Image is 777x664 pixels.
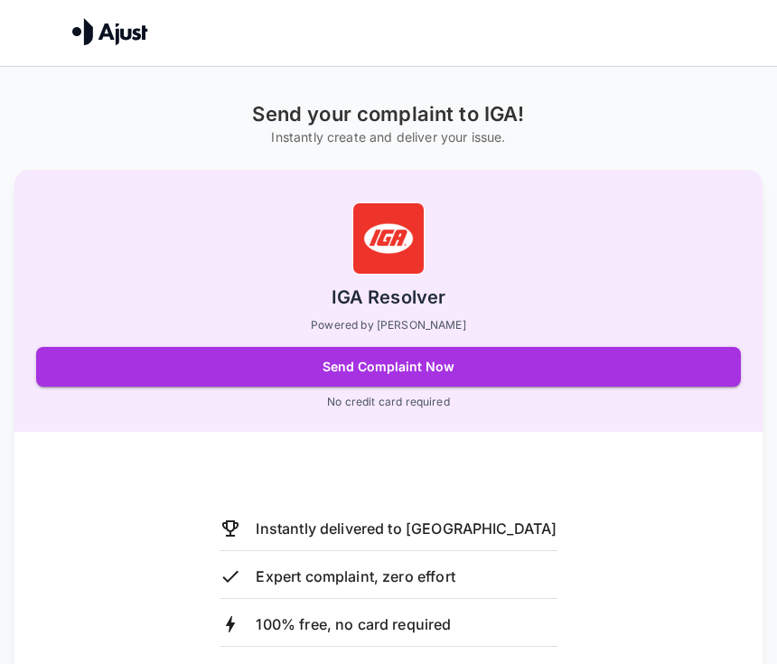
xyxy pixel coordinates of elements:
h1: Send your complaint to IGA! [252,103,524,126]
h6: Instantly create and deliver your issue. [252,126,524,149]
button: Send Complaint Now [36,347,741,387]
p: Powered by [PERSON_NAME] [311,317,466,332]
h2: IGA Resolver [332,285,446,310]
p: Instantly delivered to [GEOGRAPHIC_DATA] [256,518,557,539]
img: Ajust [72,18,148,45]
p: 100% free, no card required [256,613,451,635]
img: IGA [352,202,425,275]
p: Expert complaint, zero effort [256,566,454,587]
p: No credit card required [327,394,449,410]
